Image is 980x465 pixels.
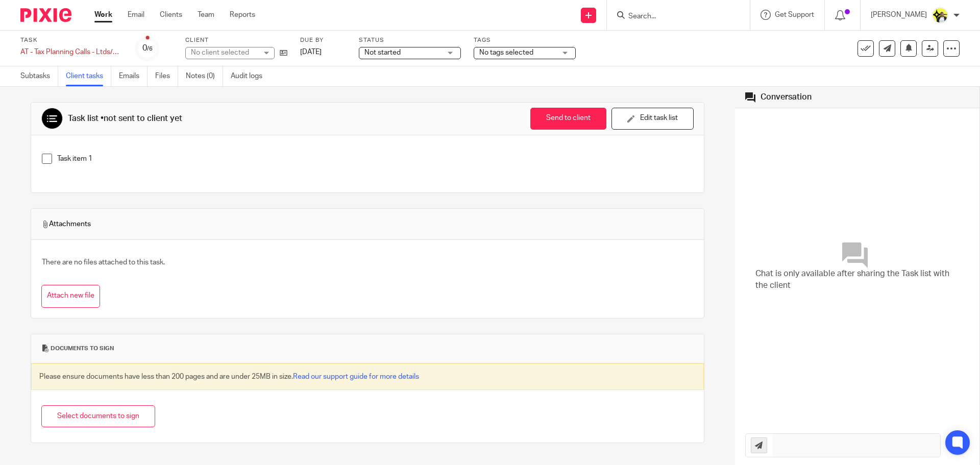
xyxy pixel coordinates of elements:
span: Not started [364,49,401,56]
button: Send to client [530,108,606,130]
div: Conversation [761,92,812,103]
button: Edit task list [611,108,694,130]
span: Attachments [41,219,91,229]
a: Files [155,66,178,86]
label: Client [185,36,287,44]
a: Work [94,10,112,20]
div: Task list • [68,113,182,124]
div: AT - Tax Planning Calls - Ltds/CICs/Charities [20,47,122,57]
a: Email [128,10,144,20]
p: Task item 1 [57,154,693,164]
p: [PERSON_NAME] [871,10,927,20]
a: Read our support guide for more details [293,373,419,380]
img: Pixie [20,8,71,22]
img: Carine-Starbridge.jpg [932,7,948,23]
span: Documents to sign [51,345,114,353]
a: Subtasks [20,66,58,86]
button: Select documents to sign [41,405,155,427]
label: Due by [300,36,346,44]
span: There are no files attached to this task. [42,259,165,266]
label: Tags [474,36,576,44]
a: Clients [160,10,182,20]
span: Chat is only available after sharing the Task list with the client [755,268,959,292]
a: Client tasks [66,66,111,86]
a: Reports [230,10,255,20]
span: Get Support [775,11,814,18]
button: Attach new file [41,285,100,308]
a: Notes (0) [186,66,223,86]
span: No tags selected [479,49,533,56]
a: Team [198,10,214,20]
a: Audit logs [231,66,270,86]
div: No client selected [191,47,257,58]
small: /6 [147,46,153,52]
label: Status [359,36,461,44]
span: not sent to client yet [104,114,182,123]
div: Please ensure documents have less than 200 pages and are under 25MB in size. [31,363,704,390]
input: Search [627,12,719,21]
span: [DATE] [300,48,322,56]
label: Task [20,36,122,44]
div: 0 [142,42,153,54]
a: Emails [119,66,148,86]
